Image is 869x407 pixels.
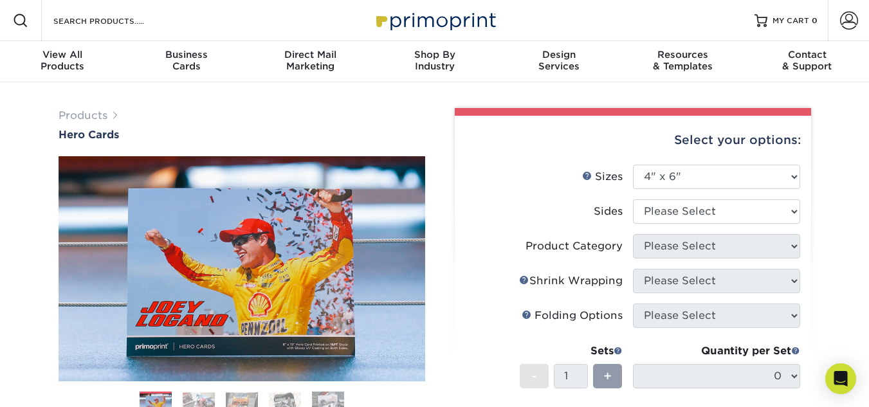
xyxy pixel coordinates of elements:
[248,41,372,82] a: Direct MailMarketing
[594,204,623,219] div: Sides
[520,343,623,359] div: Sets
[497,49,621,72] div: Services
[124,41,248,82] a: BusinessCards
[465,116,801,165] div: Select your options:
[59,129,425,141] a: Hero Cards
[745,49,869,72] div: & Support
[124,49,248,60] span: Business
[124,49,248,72] div: Cards
[497,49,621,60] span: Design
[519,273,623,289] div: Shrink Wrapping
[621,41,745,82] a: Resources& Templates
[59,154,425,384] img: Hero Cards 01
[372,41,497,82] a: Shop ByIndustry
[621,49,745,72] div: & Templates
[812,16,818,25] span: 0
[372,49,497,60] span: Shop By
[52,13,178,28] input: SEARCH PRODUCTS.....
[59,109,107,122] a: Products
[633,343,800,359] div: Quantity per Set
[773,15,809,26] span: MY CART
[531,366,537,386] span: -
[745,49,869,60] span: Contact
[745,41,869,82] a: Contact& Support
[582,169,623,185] div: Sizes
[621,49,745,60] span: Resources
[825,363,856,394] div: Open Intercom Messenger
[372,49,497,72] div: Industry
[603,366,612,386] span: +
[370,6,499,34] img: Primoprint
[248,49,372,72] div: Marketing
[3,368,109,402] iframe: Google Customer Reviews
[526,239,623,254] div: Product Category
[497,41,621,82] a: DesignServices
[522,308,623,323] div: Folding Options
[248,49,372,60] span: Direct Mail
